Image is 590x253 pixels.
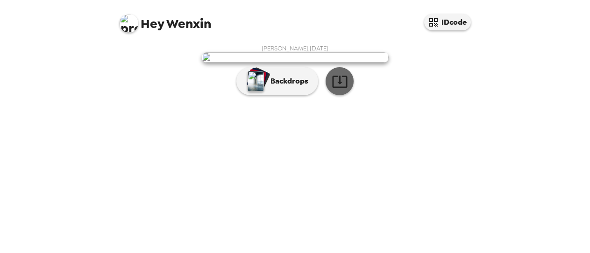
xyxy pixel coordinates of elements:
span: Hey [141,15,164,32]
button: Backdrops [236,67,318,95]
img: profile pic [120,14,138,33]
span: [PERSON_NAME] , [DATE] [262,44,328,52]
button: IDcode [424,14,471,30]
img: user [202,52,389,63]
span: Wenxin [120,9,211,30]
p: Backdrops [266,76,308,87]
